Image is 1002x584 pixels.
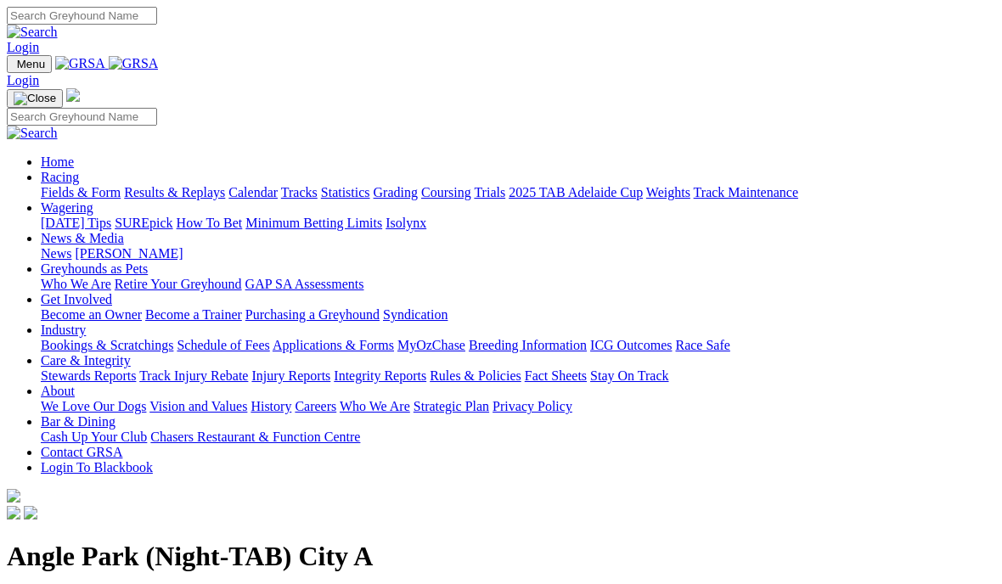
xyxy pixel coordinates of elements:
a: Track Maintenance [694,185,798,199]
div: About [41,399,995,414]
a: Care & Integrity [41,353,131,368]
a: Weights [646,185,690,199]
a: Vision and Values [149,399,247,413]
a: Breeding Information [469,338,587,352]
a: Login To Blackbook [41,460,153,474]
button: Toggle navigation [7,89,63,108]
img: GRSA [109,56,159,71]
button: Toggle navigation [7,55,52,73]
a: Bar & Dining [41,414,115,429]
img: facebook.svg [7,506,20,519]
a: Applications & Forms [273,338,394,352]
a: Login [7,40,39,54]
img: logo-grsa-white.png [66,88,80,102]
a: Stewards Reports [41,368,136,383]
div: Greyhounds as Pets [41,277,995,292]
a: Injury Reports [251,368,330,383]
a: About [41,384,75,398]
a: Become a Trainer [145,307,242,322]
h1: Angle Park (Night-TAB) City A [7,541,995,572]
a: Strategic Plan [414,399,489,413]
a: Integrity Reports [334,368,426,383]
a: Bookings & Scratchings [41,338,173,352]
div: Industry [41,338,995,353]
a: Grading [374,185,418,199]
a: Privacy Policy [493,399,572,413]
a: Results & Replays [124,185,225,199]
a: Chasers Restaurant & Function Centre [150,430,360,444]
img: GRSA [55,56,105,71]
a: Industry [41,323,86,337]
a: [DATE] Tips [41,216,111,230]
a: Get Involved [41,292,112,306]
a: Login [7,73,39,87]
a: Minimum Betting Limits [245,216,382,230]
a: Home [41,154,74,169]
a: [PERSON_NAME] [75,246,183,261]
a: Track Injury Rebate [139,368,248,383]
a: Who We Are [41,277,111,291]
a: Syndication [383,307,448,322]
a: Become an Owner [41,307,142,322]
div: Wagering [41,216,995,231]
a: Fact Sheets [525,368,587,383]
a: News & Media [41,231,124,245]
a: Greyhounds as Pets [41,261,148,276]
a: Calendar [228,185,278,199]
a: History [250,399,291,413]
a: Isolynx [386,216,426,230]
a: We Love Our Dogs [41,399,146,413]
a: Careers [295,399,336,413]
a: ICG Outcomes [590,338,672,352]
a: Who We Are [340,399,410,413]
a: Fields & Form [41,185,121,199]
a: How To Bet [177,216,243,230]
a: Contact GRSA [41,445,122,459]
a: News [41,246,71,261]
div: Care & Integrity [41,368,995,384]
a: Wagering [41,200,93,215]
a: MyOzChase [397,338,465,352]
img: Search [7,25,58,40]
a: GAP SA Assessments [245,277,364,291]
div: Get Involved [41,307,995,323]
a: Purchasing a Greyhound [245,307,380,322]
img: twitter.svg [24,506,37,519]
img: logo-grsa-white.png [7,489,20,503]
img: Search [7,126,58,141]
a: Tracks [281,185,318,199]
div: Racing [41,185,995,200]
a: Coursing [421,185,471,199]
a: Racing [41,170,79,184]
a: Cash Up Your Club [41,430,147,444]
div: News & Media [41,246,995,261]
a: Trials [474,185,505,199]
a: 2025 TAB Adelaide Cup [509,185,643,199]
img: Close [14,92,56,105]
a: Statistics [321,185,370,199]
a: Stay On Track [590,368,668,383]
a: Race Safe [675,338,729,352]
span: Menu [17,58,45,70]
input: Search [7,7,157,25]
a: Rules & Policies [430,368,521,383]
div: Bar & Dining [41,430,995,445]
a: SUREpick [115,216,172,230]
input: Search [7,108,157,126]
a: Retire Your Greyhound [115,277,242,291]
a: Schedule of Fees [177,338,269,352]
